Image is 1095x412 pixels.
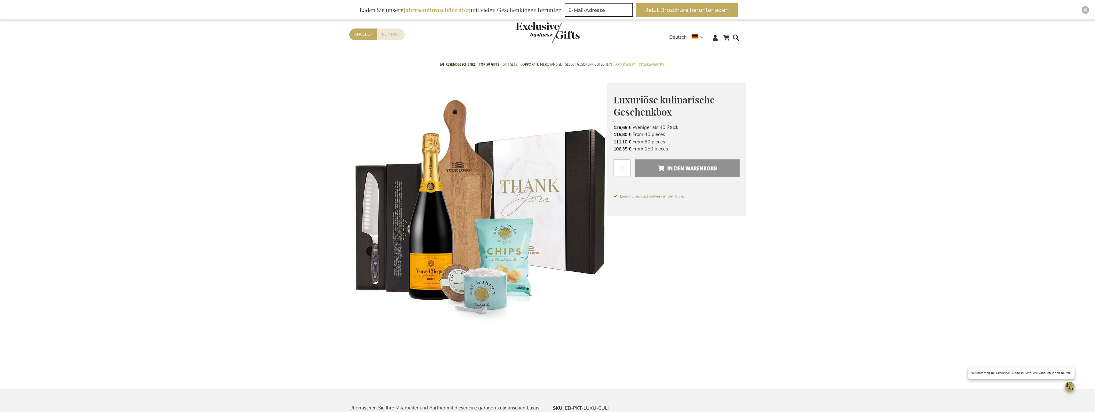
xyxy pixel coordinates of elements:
a: Angebot [349,28,377,40]
span: Deutsch [669,34,687,41]
input: Menge [614,159,631,176]
a: Luxury Culinary Gift Box [481,343,509,375]
li: From 150 pieces [614,145,740,152]
a: Luxury Culinary Gift Box [513,343,541,375]
span: Jahresendgeschenke [440,61,476,68]
span: 128,65 € [614,125,631,131]
a: TOP 50 Gifts [479,57,499,73]
a: Select Geschenk Gutschein [565,57,612,73]
li: From 90 pieces [614,138,740,145]
a: Contact [377,28,405,40]
img: Luxury Culinary Gift Box [349,83,607,341]
span: Pro Budget [615,61,635,68]
input: E-Mail-Adresse [565,3,633,17]
span: 115,80 € [614,132,631,138]
img: Close [1083,8,1087,12]
span: TOP 50 Gifts [479,61,499,68]
a: Jahresendgeschenke [440,57,476,73]
a: Gift Sets [503,57,517,73]
span: Corporate Merchandise [520,61,562,68]
li: From 40 pieces [614,131,740,138]
form: marketing offers and promotions [565,3,635,19]
span: Loading product delivery information. [614,193,740,199]
li: Weniger als 40 Stück [614,124,740,131]
div: Laden Sie unsere mit vielen Geschenkideen herunter [357,3,564,17]
span: Gelegenheiten [638,61,664,68]
a: store logo [516,22,548,43]
a: Pro Budget [615,57,635,73]
a: Luxury Culinary Gift Box [417,343,445,375]
a: Gelegenheiten [638,57,664,73]
span: 111,10 € [614,139,631,145]
b: Jahresendbroschüre 2025 [403,6,471,14]
button: Jetzt Broschüre herunterladen [636,3,738,17]
a: Luxury Culinary Gift Box [449,343,477,375]
span: 106,35 € [614,146,631,152]
a: Corporate Merchandise [520,57,562,73]
img: Exclusive Business gifts logo [516,22,580,43]
a: Luxury Culinary Gift Box [545,343,573,375]
span: Luxuriöse kulinarische Geschenkbox [614,93,715,118]
span: Gift Sets [503,61,517,68]
span: Select Geschenk Gutschein [565,61,612,68]
div: Close [1082,6,1089,14]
